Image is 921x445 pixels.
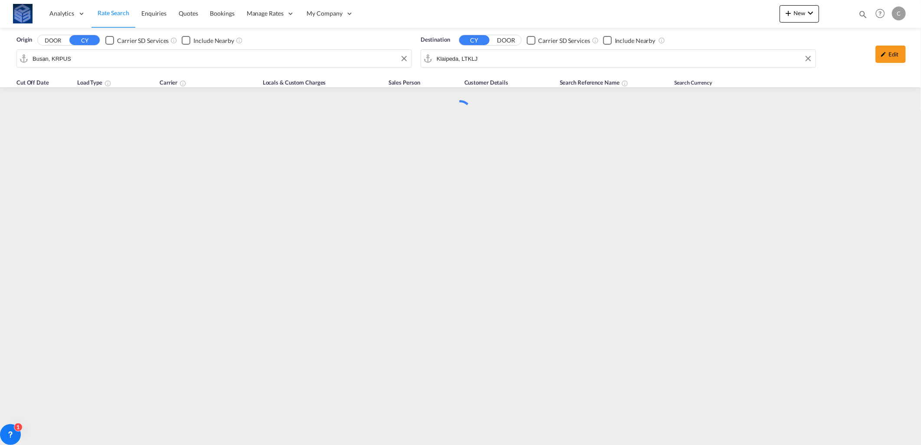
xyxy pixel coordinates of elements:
[802,52,815,65] button: Clear Input
[858,10,868,19] md-icon: icon-magnify
[117,36,169,45] div: Carrier SD Services
[170,37,177,44] md-icon: Unchecked: Search for CY (Container Yard) services for all selected carriers.Checked : Search for...
[160,79,186,86] span: Carrier
[105,80,111,87] md-icon: icon-information-outline
[675,79,712,86] span: Search Currency
[615,36,656,45] div: Include Nearby
[437,52,811,65] input: Search by Port
[98,9,129,16] span: Rate Search
[881,51,887,57] md-icon: icon-pencil
[263,79,326,86] span: Locals & Custom Charges
[421,50,816,67] md-input-container: Klaipeda, LTKLJ
[464,79,508,86] span: Customer Details
[892,7,906,20] div: C
[193,36,234,45] div: Include Nearby
[49,9,74,18] span: Analytics
[875,46,906,63] div: icon-pencilEdit
[16,36,32,44] span: Origin
[858,10,868,23] div: icon-magnify
[398,52,411,65] button: Clear Input
[77,79,111,86] span: Load Type
[17,50,412,67] md-input-container: Busan, KRPUS
[560,79,629,86] span: Search Reference Name
[38,36,68,46] button: DOOR
[105,36,169,45] md-checkbox: Checkbox No Ink
[873,6,888,21] span: Help
[247,9,284,18] span: Manage Rates
[783,8,794,18] md-icon: icon-plus 400-fg
[527,36,590,45] md-checkbox: Checkbox No Ink
[13,4,33,23] img: fff785d0086311efa2d3e168b14c2f64.png
[182,36,234,45] md-checkbox: Checkbox No Ink
[180,80,186,87] md-icon: The selected Trucker/Carrierwill be displayed in the rate results If the rates are from another f...
[780,5,819,23] button: icon-plus 400-fgNewicon-chevron-down
[592,37,599,44] md-icon: Unchecked: Search for CY (Container Yard) services for all selected carriers.Checked : Search for...
[783,10,816,16] span: New
[236,37,243,44] md-icon: Unchecked: Ignores neighbouring ports when fetching rates.Checked : Includes neighbouring ports w...
[69,35,100,45] button: CY
[16,79,49,86] span: Cut Off Date
[210,10,235,17] span: Bookings
[307,9,343,18] span: My Company
[141,10,167,17] span: Enquiries
[389,79,420,86] span: Sales Person
[603,36,656,45] md-checkbox: Checkbox No Ink
[491,36,521,46] button: DOOR
[805,8,816,18] md-icon: icon-chevron-down
[33,52,407,65] input: Search by Port
[873,6,892,22] div: Help
[622,80,629,87] md-icon: Your search will be saved by the below given name
[421,36,450,44] span: Destination
[539,36,590,45] div: Carrier SD Services
[179,10,198,17] span: Quotes
[658,37,665,44] md-icon: Unchecked: Ignores neighbouring ports when fetching rates.Checked : Includes neighbouring ports w...
[459,35,490,45] button: CY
